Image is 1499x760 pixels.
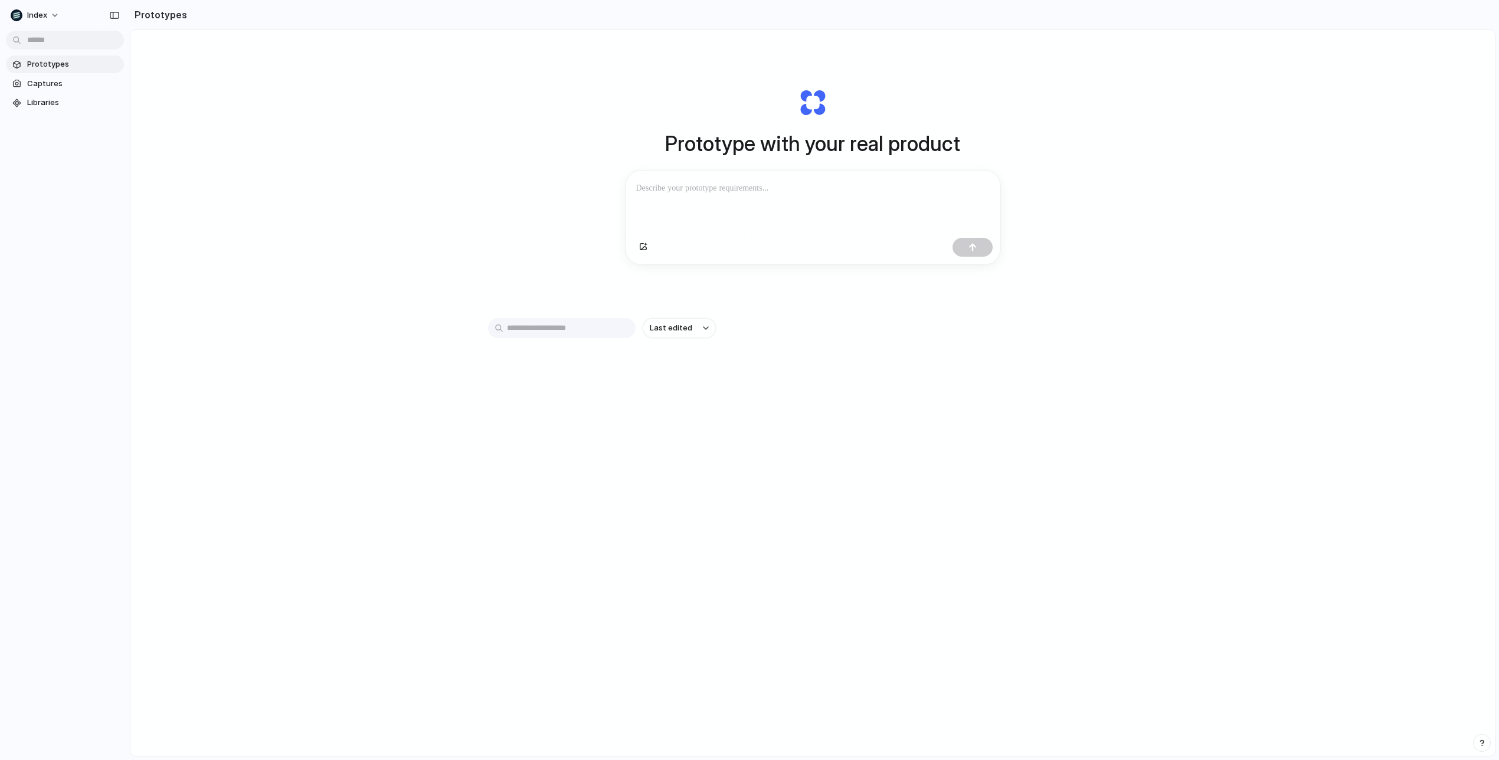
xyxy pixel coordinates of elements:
[643,318,716,338] button: Last edited
[665,128,960,159] h1: Prototype with your real product
[27,78,119,90] span: Captures
[6,75,124,93] a: Captures
[6,94,124,112] a: Libraries
[27,58,119,70] span: Prototypes
[6,6,66,25] button: Index
[130,8,187,22] h2: Prototypes
[6,55,124,73] a: Prototypes
[27,9,47,21] span: Index
[27,97,119,109] span: Libraries
[650,322,692,334] span: Last edited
